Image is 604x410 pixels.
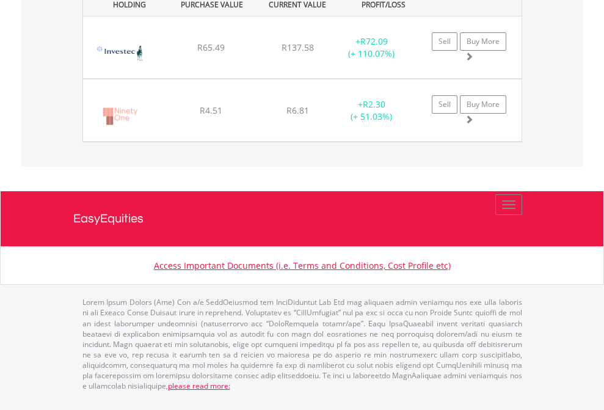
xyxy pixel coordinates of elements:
img: EQU.ZA.NY1.png [89,95,150,138]
div: + (+ 110.07%) [333,35,410,60]
span: R6.81 [286,104,309,116]
span: R4.51 [200,104,222,116]
img: EQU.ZA.INL.png [89,32,151,75]
a: Sell [432,95,457,114]
span: R72.09 [360,35,388,47]
span: R2.30 [363,98,385,110]
a: Buy More [460,95,506,114]
a: Access Important Documents (i.e. Terms and Conditions, Cost Profile etc) [154,260,451,271]
span: R65.49 [197,42,225,53]
span: R137.58 [282,42,314,53]
div: + (+ 51.03%) [333,98,410,123]
a: please read more: [168,381,230,391]
p: Lorem Ipsum Dolors (Ame) Con a/e SeddOeiusmod tem InciDiduntut Lab Etd mag aliquaen admin veniamq... [82,297,522,391]
a: Sell [432,32,457,51]
a: EasyEquities [73,191,531,246]
a: Buy More [460,32,506,51]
